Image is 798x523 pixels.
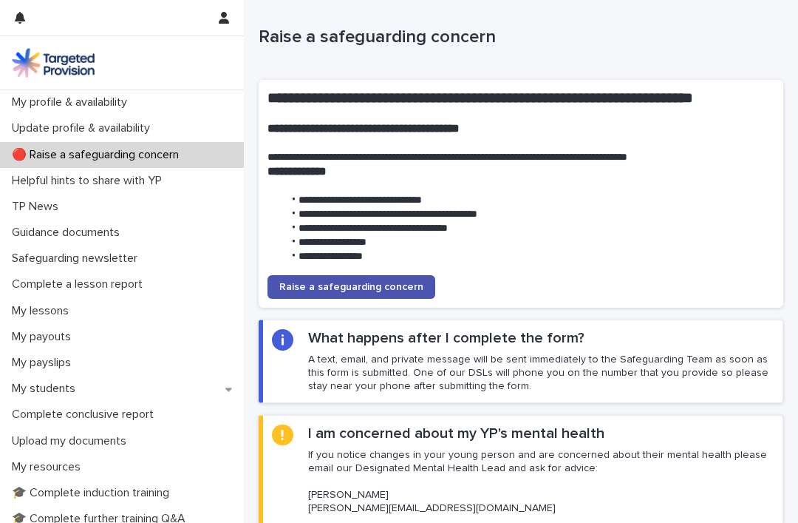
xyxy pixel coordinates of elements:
p: My profile & availability [6,95,139,109]
span: Raise a safeguarding concern [279,282,423,292]
p: Raise a safeguarding concern [259,27,777,48]
p: Complete a lesson report [6,277,154,291]
p: My payslips [6,356,83,370]
p: If you notice changes in your young person and are concerned about their mental health please ema... [308,448,774,516]
p: Safeguarding newsletter [6,252,149,266]
p: 🎓 Complete induction training [6,486,181,500]
img: M5nRWzHhSzIhMunXDL62 [12,48,95,78]
p: My students [6,382,87,396]
p: My resources [6,460,92,474]
p: Upload my documents [6,434,138,448]
p: 🔴 Raise a safeguarding concern [6,148,191,162]
h2: What happens after I complete the form? [308,329,584,347]
p: Guidance documents [6,226,132,240]
h2: I am concerned about my YP's mental health [308,425,604,442]
p: My payouts [6,330,83,344]
p: Helpful hints to share with YP [6,174,174,188]
p: Update profile & availability [6,121,162,135]
p: TP News [6,200,70,214]
p: My lessons [6,304,81,318]
p: Complete conclusive report [6,408,166,422]
a: Raise a safeguarding concern [267,275,435,299]
p: A text, email, and private message will be sent immediately to the Safeguarding Team as soon as t... [308,353,774,394]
